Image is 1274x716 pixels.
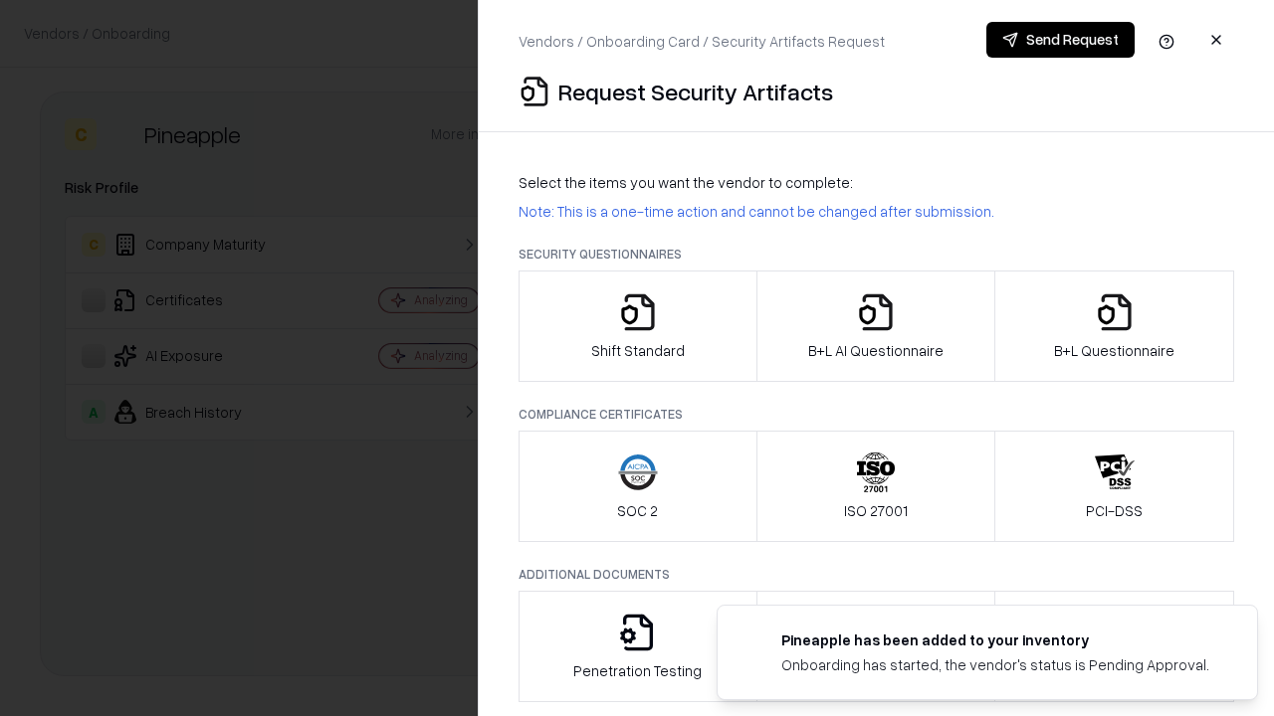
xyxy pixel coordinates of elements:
div: Onboarding has started, the vendor's status is Pending Approval. [781,654,1209,675]
button: Shift Standard [519,270,757,382]
p: Vendors / Onboarding Card / Security Artifacts Request [519,31,885,52]
button: Data Processing Agreement [994,591,1234,702]
button: PCI-DSS [994,431,1234,542]
button: Penetration Testing [519,591,757,702]
p: B+L Questionnaire [1054,340,1174,361]
p: Shift Standard [591,340,685,361]
img: pineappleenergy.com [742,629,765,653]
div: Pineapple has been added to your inventory [781,629,1209,650]
p: Additional Documents [519,566,1234,583]
p: Penetration Testing [573,660,702,681]
button: ISO 27001 [756,431,996,542]
p: SOC 2 [617,500,658,521]
p: Security Questionnaires [519,246,1234,263]
button: Privacy Policy [756,591,996,702]
p: ISO 27001 [844,500,908,521]
p: PCI-DSS [1086,500,1143,521]
p: Select the items you want the vendor to complete: [519,172,1234,193]
p: Note: This is a one-time action and cannot be changed after submission. [519,201,1234,222]
p: Request Security Artifacts [558,76,833,107]
button: SOC 2 [519,431,757,542]
button: B+L AI Questionnaire [756,270,996,382]
p: Compliance Certificates [519,406,1234,423]
p: B+L AI Questionnaire [808,340,944,361]
button: B+L Questionnaire [994,270,1234,382]
button: Send Request [986,22,1135,58]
